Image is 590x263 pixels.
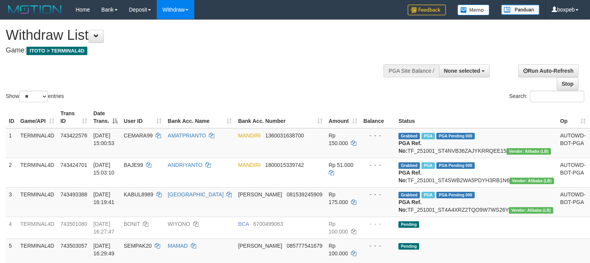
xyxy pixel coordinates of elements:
b: PGA Ref. No: [398,199,421,213]
span: Copy 081539245909 to clipboard [287,191,322,198]
label: Search: [509,91,584,102]
span: Copy 1360031638700 to clipboard [265,132,304,139]
a: MAMAD [168,243,188,249]
span: PGA Pending [436,192,475,198]
span: [PERSON_NAME] [238,191,282,198]
span: 743503057 [61,243,87,249]
span: SEMPAK20 [124,243,152,249]
span: 743424701 [61,162,87,168]
input: Search: [530,91,584,102]
img: Feedback.jpg [408,5,446,15]
span: None selected [444,68,480,74]
td: AUTOWD-BOT-PGA [557,158,589,187]
span: [DATE] 16:19:41 [93,191,115,205]
img: MOTION_logo.png [6,4,64,15]
th: Balance [361,106,396,128]
span: Pending [398,243,419,250]
h1: Withdraw List [6,28,386,43]
button: None selected [439,64,490,77]
label: Show entries [6,91,64,102]
span: Copy 1800015339742 to clipboard [265,162,304,168]
td: TF_251001_ST4A4XRZ2TQO9W7WS26Y [395,187,557,217]
th: ID [6,106,17,128]
td: AUTOWD-BOT-PGA [557,187,589,217]
span: Copy 6700499063 to clipboard [253,221,283,227]
span: Copy 085777541679 to clipboard [287,243,322,249]
td: TERMINAL4D [17,158,57,187]
img: Button%20Memo.svg [457,5,490,15]
td: TERMINAL4D [17,187,57,217]
span: Pending [398,221,419,228]
b: PGA Ref. No: [398,170,421,183]
a: AMATPRIANTO [168,132,206,139]
span: 743422576 [61,132,87,139]
td: TERMINAL4D [17,128,57,158]
div: PGA Site Balance / [383,64,439,77]
span: 743493388 [61,191,87,198]
th: User ID: activate to sort column ascending [121,106,165,128]
span: 743501080 [61,221,87,227]
span: [DATE] 16:29:49 [93,243,115,256]
th: Game/API: activate to sort column ascending [17,106,57,128]
span: [DATE] 16:27:47 [93,221,115,235]
th: Op: activate to sort column ascending [557,106,589,128]
td: TF_251001_ST4SWB2WA5PDYH3RB1N6 [395,158,557,187]
span: [DATE] 15:03:10 [93,162,115,176]
div: - - - [364,191,393,198]
th: Trans ID: activate to sort column ascending [57,106,90,128]
span: Vendor URL: https://dashboard.q2checkout.com/secure [509,207,553,214]
span: PGA Pending [436,162,475,169]
a: ANDRIYANTO [168,162,203,168]
td: 3 [6,187,17,217]
span: Vendor URL: https://dashboard.q2checkout.com/secure [506,148,551,155]
a: WIYONO [168,221,190,227]
span: BONIT [124,221,140,227]
td: 1 [6,128,17,158]
h4: Game: [6,47,386,54]
td: AUTOWD-BOT-PGA [557,128,589,158]
span: BCA [238,221,249,227]
span: Rp 100.000 [329,243,348,256]
span: Grabbed [398,162,420,169]
td: TF_251001_ST4NVB36ZAJYKRRQEE15 [395,128,557,158]
th: Bank Acc. Name: activate to sort column ascending [165,106,235,128]
th: Amount: activate to sort column ascending [326,106,361,128]
select: Showentries [19,91,48,102]
span: Grabbed [398,133,420,139]
th: Date Trans.: activate to sort column descending [90,106,121,128]
th: Status [395,106,557,128]
span: Grabbed [398,192,420,198]
span: Rp 150.000 [329,132,348,146]
span: [DATE] 15:00:53 [93,132,115,146]
span: Rp 175.000 [329,191,348,205]
a: Stop [557,77,579,90]
span: CEMARA99 [124,132,152,139]
b: PGA Ref. No: [398,140,421,154]
span: Marked by boxzainul [421,162,435,169]
span: PGA Pending [436,133,475,139]
div: - - - [364,161,393,169]
span: KABUL8989 [124,191,153,198]
span: MANDIRI [238,162,261,168]
span: [PERSON_NAME] [238,243,282,249]
td: 4 [6,217,17,238]
span: BAJE99 [124,162,143,168]
img: panduan.png [501,5,539,15]
span: Rp 51.000 [329,162,354,168]
span: Rp 100.000 [329,221,348,235]
th: Bank Acc. Number: activate to sort column ascending [235,106,325,128]
span: Marked by boxzainul [421,192,435,198]
span: ITOTO > TERMINAL4D [26,47,87,55]
div: - - - [364,132,393,139]
a: Run Auto-Refresh [518,64,579,77]
div: - - - [364,220,393,228]
div: - - - [364,242,393,250]
span: Marked by boxzainul [421,133,435,139]
a: [GEOGRAPHIC_DATA] [168,191,224,198]
td: TERMINAL4D [17,217,57,238]
td: 2 [6,158,17,187]
span: Vendor URL: https://dashboard.q2checkout.com/secure [510,178,554,184]
span: MANDIRI [238,132,261,139]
